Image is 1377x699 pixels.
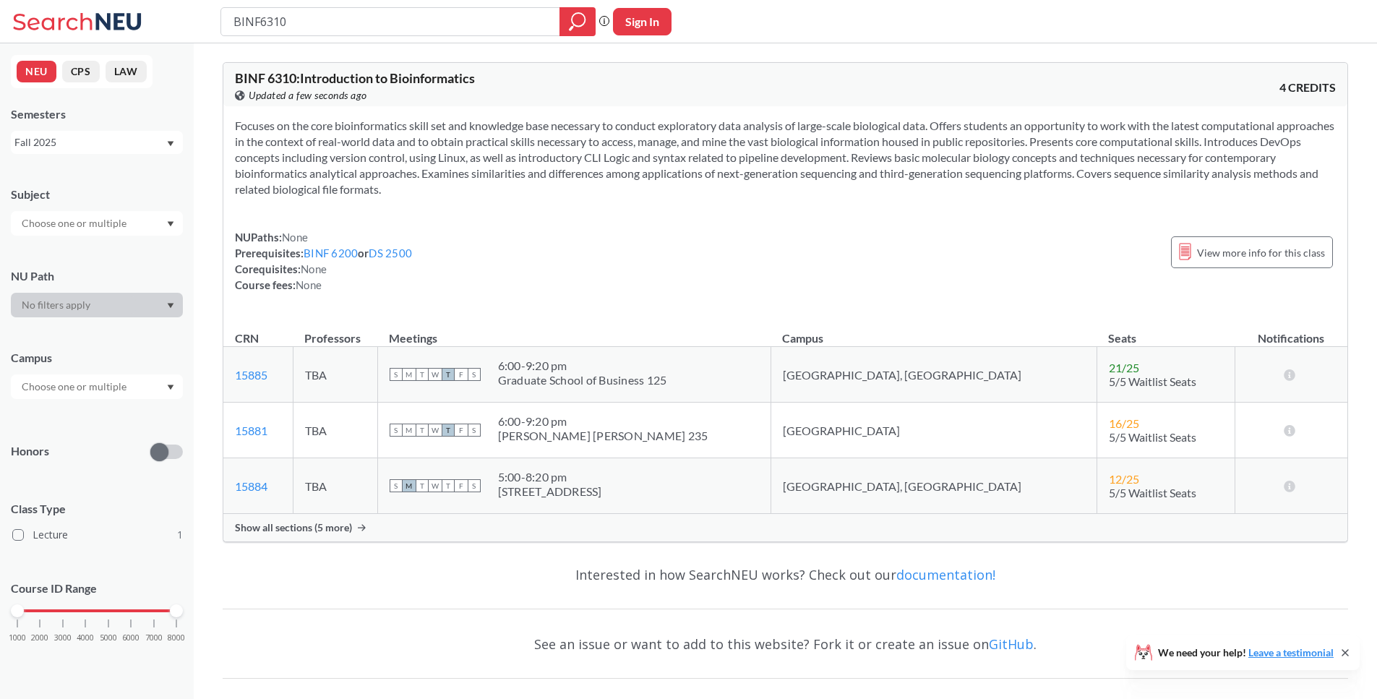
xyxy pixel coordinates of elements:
[403,368,416,381] span: M
[12,526,183,544] label: Lecture
[11,350,183,366] div: Campus
[301,262,327,275] span: None
[9,634,26,642] span: 1000
[771,347,1097,403] td: [GEOGRAPHIC_DATA], [GEOGRAPHIC_DATA]
[1197,244,1325,262] span: View more info for this class
[1109,374,1196,388] span: 5/5 Waitlist Seats
[455,479,468,492] span: F
[442,479,455,492] span: T
[11,186,183,202] div: Subject
[11,443,49,460] p: Honors
[455,368,468,381] span: F
[569,12,586,32] svg: magnifying glass
[77,634,94,642] span: 4000
[416,368,429,381] span: T
[498,414,708,429] div: 6:00 - 9:20 pm
[167,141,174,147] svg: Dropdown arrow
[390,368,403,381] span: S
[468,479,481,492] span: S
[1109,361,1139,374] span: 21 / 25
[498,429,708,443] div: [PERSON_NAME] [PERSON_NAME] 235
[1109,486,1196,499] span: 5/5 Waitlist Seats
[223,514,1347,541] div: Show all sections (5 more)
[442,424,455,437] span: T
[11,374,183,399] div: Dropdown arrow
[771,403,1097,458] td: [GEOGRAPHIC_DATA]
[304,246,358,260] a: BINF 6200
[455,424,468,437] span: F
[282,231,308,244] span: None
[167,303,174,309] svg: Dropdown arrow
[235,424,267,437] a: 15881
[235,521,352,534] span: Show all sections (5 more)
[235,479,267,493] a: 15884
[11,211,183,236] div: Dropdown arrow
[293,403,377,458] td: TBA
[223,554,1348,596] div: Interested in how SearchNEU works? Check out our
[1248,646,1334,659] a: Leave a testimonial
[498,470,602,484] div: 5:00 - 8:20 pm
[14,378,136,395] input: Choose one or multiple
[293,316,377,347] th: Professors
[1109,472,1139,486] span: 12 / 25
[403,479,416,492] span: M
[122,634,140,642] span: 6000
[167,221,174,227] svg: Dropdown arrow
[11,580,183,597] p: Course ID Range
[559,7,596,36] div: magnifying glass
[14,134,166,150] div: Fall 2025
[896,566,995,583] a: documentation!
[369,246,412,260] a: DS 2500
[429,479,442,492] span: W
[11,501,183,517] span: Class Type
[235,330,259,346] div: CRN
[1235,316,1348,347] th: Notifications
[235,70,475,86] span: BINF 6310 : Introduction to Bioinformatics
[11,131,183,154] div: Fall 2025Dropdown arrow
[235,229,412,293] div: NUPaths: Prerequisites: or Corequisites: Course fees:
[249,87,367,103] span: Updated a few seconds ago
[429,424,442,437] span: W
[1279,80,1336,95] span: 4 CREDITS
[613,8,672,35] button: Sign In
[223,623,1348,665] div: See an issue or want to add to this website? Fork it or create an issue on .
[100,634,117,642] span: 5000
[11,268,183,284] div: NU Path
[11,293,183,317] div: Dropdown arrow
[377,316,771,347] th: Meetings
[296,278,322,291] span: None
[390,424,403,437] span: S
[235,368,267,382] a: 15885
[771,316,1097,347] th: Campus
[145,634,163,642] span: 7000
[14,215,136,232] input: Choose one or multiple
[167,385,174,390] svg: Dropdown arrow
[11,106,183,122] div: Semesters
[416,479,429,492] span: T
[468,424,481,437] span: S
[1109,416,1139,430] span: 16 / 25
[403,424,416,437] span: M
[429,368,442,381] span: W
[62,61,100,82] button: CPS
[771,458,1097,514] td: [GEOGRAPHIC_DATA], [GEOGRAPHIC_DATA]
[293,458,377,514] td: TBA
[235,118,1336,197] section: Focuses on the core bioinformatics skill set and knowledge base necessary to conduct exploratory ...
[442,368,455,381] span: T
[468,368,481,381] span: S
[498,484,602,499] div: [STREET_ADDRESS]
[177,527,183,543] span: 1
[390,479,403,492] span: S
[416,424,429,437] span: T
[498,373,667,387] div: Graduate School of Business 125
[54,634,72,642] span: 3000
[1158,648,1334,658] span: We need your help!
[106,61,147,82] button: LAW
[168,634,185,642] span: 8000
[1097,316,1235,347] th: Seats
[31,634,48,642] span: 2000
[989,635,1034,653] a: GitHub
[293,347,377,403] td: TBA
[498,359,667,373] div: 6:00 - 9:20 pm
[1109,430,1196,444] span: 5/5 Waitlist Seats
